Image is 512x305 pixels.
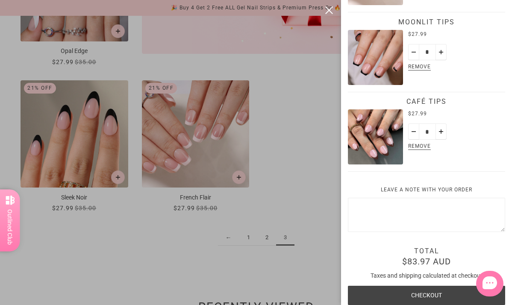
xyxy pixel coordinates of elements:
[406,97,447,106] a: Café Tips
[408,31,427,37] span: $27.99
[402,256,451,267] span: $83.97 AUD
[348,271,505,287] div: Taxes and shipping calculated at checkout
[408,111,427,117] span: $27.99
[408,44,419,60] button: Minus
[348,185,505,198] label: Leave a note with your order
[408,123,419,140] button: Minus
[324,5,334,15] button: close
[348,286,505,305] button: Checkout
[435,44,447,60] button: Plus
[398,18,455,26] a: Moonlit Tips
[348,109,403,164] a: Café Tips
[406,142,433,152] span: Remove
[348,247,505,258] div: Total
[406,62,433,72] span: Remove
[348,30,403,85] a: Moonlit Tips
[435,123,447,140] button: Plus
